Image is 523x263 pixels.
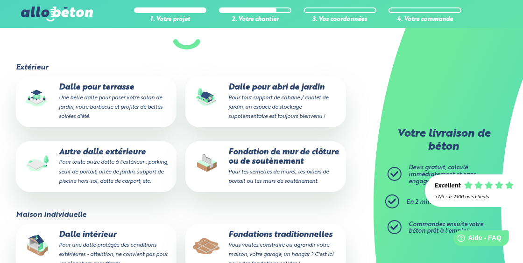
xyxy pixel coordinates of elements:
[389,16,461,23] div: 4. Votre commande
[219,16,291,23] div: 2. Votre chantier
[16,211,86,219] legend: Maison individuelle
[15,12,359,49] label: Quel est votre projet ?
[406,199,476,205] span: En 2 minutes top chrono
[134,16,206,23] div: 1. Votre projet
[440,227,513,253] iframe: Help widget launcher
[59,95,163,119] small: Une belle dalle pour poser votre salon de jardin, votre barbecue et profiter de belles soirées d'...
[228,95,328,119] small: Pour tout support de cabane / chalet de jardin, un espace de stockage supplémentaire est toujours...
[192,148,339,186] p: Fondation de mur de clôture ou de soutènement
[22,148,52,178] img: final_use.values.outside_slab
[434,194,514,200] div: 4.7/5 sur 2300 avis clients
[192,83,222,113] img: final_use.values.garden_shed
[22,148,170,186] p: Autre dalle extérieure
[22,83,170,121] p: Dalle pour terrasse
[228,169,329,184] small: Pour les semelles de muret, les piliers de portail ou les murs de soutènement.
[409,221,483,235] span: Commandez ensuite votre béton prêt à l'emploi
[21,7,93,21] img: allobéton
[16,63,48,72] legend: Extérieur
[22,230,52,260] img: final_use.values.inside_slab
[22,83,52,113] img: final_use.values.terrace
[59,159,168,184] small: Pour toute autre dalle à l'extérieur : parking, seuil de portail, allée de jardin, support de pis...
[192,148,222,178] img: final_use.values.closing_wall_fundation
[409,165,476,184] span: Devis gratuit, calculé immédiatement et sans engagement
[192,83,339,121] p: Dalle pour abri de jardin
[304,16,376,23] div: 3. Vos coordonnées
[434,183,460,190] div: Excellent
[192,230,222,260] img: final_use.values.traditional_fundations
[390,128,497,153] p: Votre livraison de béton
